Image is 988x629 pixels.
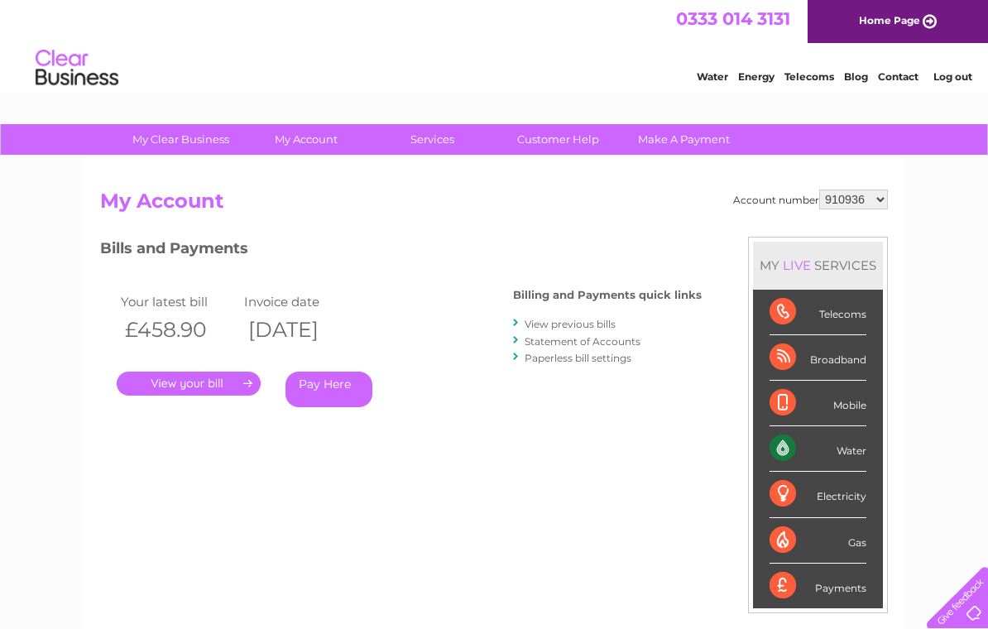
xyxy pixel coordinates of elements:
[364,124,501,155] a: Services
[240,313,363,347] th: [DATE]
[104,9,886,80] div: Clear Business is a trading name of Verastar Limited (registered in [GEOGRAPHIC_DATA] No. 3667643...
[738,70,775,83] a: Energy
[784,70,834,83] a: Telecoms
[513,289,702,301] h4: Billing and Payments quick links
[933,70,972,83] a: Log out
[770,335,866,381] div: Broadband
[770,290,866,335] div: Telecoms
[100,190,888,221] h2: My Account
[240,290,363,313] td: Invoice date
[770,518,866,564] div: Gas
[117,372,261,396] a: .
[878,70,918,83] a: Contact
[525,318,616,330] a: View previous bills
[238,124,375,155] a: My Account
[525,335,640,348] a: Statement of Accounts
[770,426,866,472] div: Water
[733,190,888,209] div: Account number
[113,124,249,155] a: My Clear Business
[35,43,119,94] img: logo.png
[844,70,868,83] a: Blog
[117,313,240,347] th: £458.90
[676,8,790,29] a: 0333 014 3131
[770,472,866,517] div: Electricity
[525,352,631,364] a: Paperless bill settings
[770,381,866,426] div: Mobile
[753,242,883,289] div: MY SERVICES
[285,372,372,407] a: Pay Here
[697,70,728,83] a: Water
[770,564,866,608] div: Payments
[117,290,240,313] td: Your latest bill
[490,124,626,155] a: Customer Help
[100,237,702,266] h3: Bills and Payments
[779,257,814,273] div: LIVE
[616,124,752,155] a: Make A Payment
